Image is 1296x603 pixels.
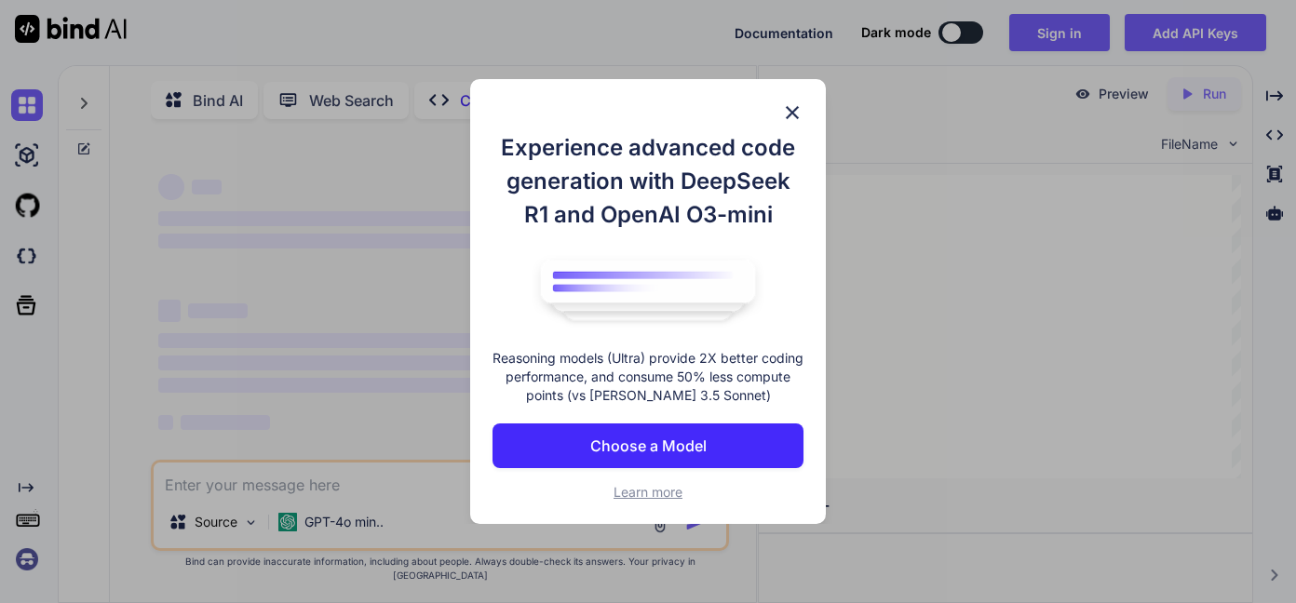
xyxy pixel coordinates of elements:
p: Reasoning models (Ultra) provide 2X better coding performance, and consume 50% less compute point... [493,349,804,405]
h1: Experience advanced code generation with DeepSeek R1 and OpenAI O3-mini [493,131,804,232]
img: close [781,101,803,124]
span: Learn more [614,484,682,500]
p: Choose a Model [590,435,707,457]
button: Choose a Model [493,423,804,468]
img: bind logo [527,250,769,330]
